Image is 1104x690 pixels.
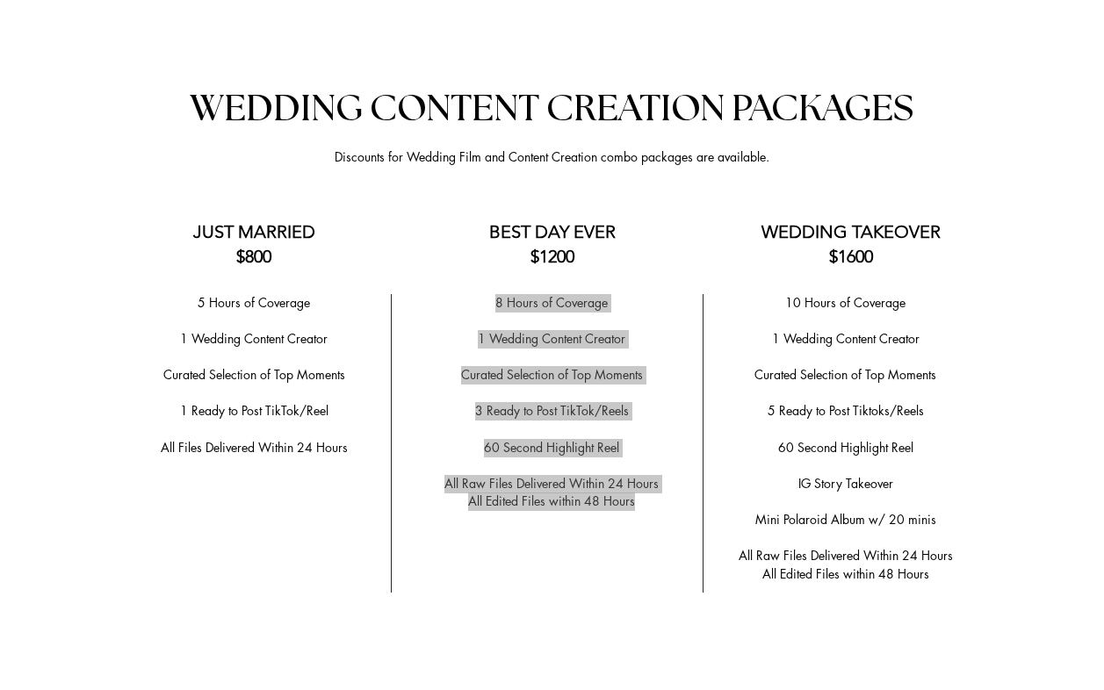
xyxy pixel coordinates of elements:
span: 1 Ready to Post TikTok/Reel [180,402,328,419]
span: 1 Wedding Content Creator [772,330,920,347]
span: Mini Polaroid Album w/ 20 minis [755,511,936,528]
span: IG Story Takeover [798,475,893,492]
span: All Edited Files within 48 Hours [762,565,929,582]
span: ​Curated Selection of Top Moments [163,366,345,383]
span: 5 Hours of Coverage [198,294,310,311]
span: 60 Second Highlight Reel [778,439,913,456]
span: Discounts for Wedding Film and Content Creation combo packages are available. [335,148,769,165]
span: All Raw Files Delivered Within 24 Hours [739,547,953,564]
span: All Files Delivered Within 24 Hours [161,439,348,456]
span: 3 Ready to Post TikTok/Reels [475,402,629,419]
span: 1 Wedding Content Creator [180,330,328,347]
span: 10 Hours of Coverage [785,294,906,311]
span: JUST MARRIED [193,221,315,242]
span: ​Curated Selection of Top Moments [461,366,643,383]
span: 1 Wedding Content Creator [478,330,625,347]
span: $800 [236,246,271,267]
span: All Raw Files Delivered Within 24 Hours [444,475,659,492]
span: 8 Hours of Coverage [495,294,608,311]
span: 60 Second Highlight Reel [484,439,619,456]
span: All Edited Files within 48 Hours [468,492,635,509]
span: BEST DAY EVER $1200 [489,221,616,267]
span: Curated Selection of Top Moments [754,366,936,383]
span: WEDDING TAKEOVER $1600 [761,221,941,267]
span: 5 Ready to Post Tiktoks/Reels [768,402,924,419]
span: WEDDING CONTENT CREATION PACKAGES [190,90,913,127]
